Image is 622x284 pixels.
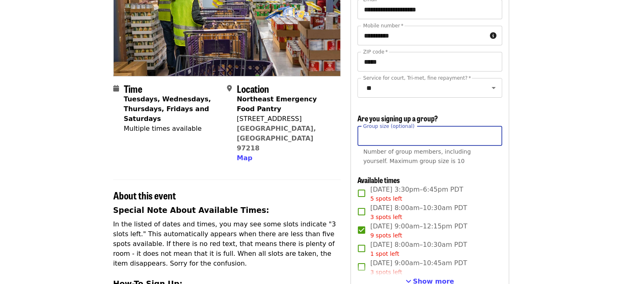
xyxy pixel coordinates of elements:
[124,95,211,123] strong: Tuesdays, Wednesdays, Thursdays, Fridays and Saturdays
[370,203,467,221] span: [DATE] 8:00am–10:30am PDT
[370,269,402,275] span: 3 spots left
[370,185,463,203] span: [DATE] 3:30pm–6:45pm PDT
[370,221,467,240] span: [DATE] 9:00am–12:15pm PDT
[237,95,317,113] strong: Northeast Emergency Food Pantry
[363,23,403,28] label: Mobile number
[370,240,467,258] span: [DATE] 8:00am–10:30am PDT
[363,148,471,164] span: Number of group members, including yourself. Maximum group size is 10
[113,188,176,202] span: About this event
[488,82,499,94] button: Open
[363,123,414,129] span: Group size (optional)
[357,26,486,45] input: Mobile number
[227,85,232,92] i: map-marker-alt icon
[113,85,119,92] i: calendar icon
[370,250,399,257] span: 1 spot left
[237,125,316,152] a: [GEOGRAPHIC_DATA], [GEOGRAPHIC_DATA] 97218
[357,174,400,185] span: Available times
[113,219,341,268] p: In the listed of dates and times, you may see some slots indicate "3 slots left." This automatica...
[237,153,252,163] button: Map
[124,124,220,134] div: Multiple times available
[370,214,402,220] span: 3 spots left
[357,113,438,123] span: Are you signing up a group?
[490,32,496,40] i: circle-info icon
[370,232,402,239] span: 9 spots left
[237,114,334,124] div: [STREET_ADDRESS]
[357,126,502,146] input: [object Object]
[370,195,402,202] span: 5 spots left
[370,258,467,277] span: [DATE] 9:00am–10:45am PDT
[357,52,502,72] input: ZIP code
[363,76,471,81] label: Service for court, Tri-met, fine repayment?
[237,154,252,162] span: Map
[113,206,269,215] strong: Special Note About Available Times:
[363,49,388,54] label: ZIP code
[237,81,269,96] span: Location
[124,81,142,96] span: Time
